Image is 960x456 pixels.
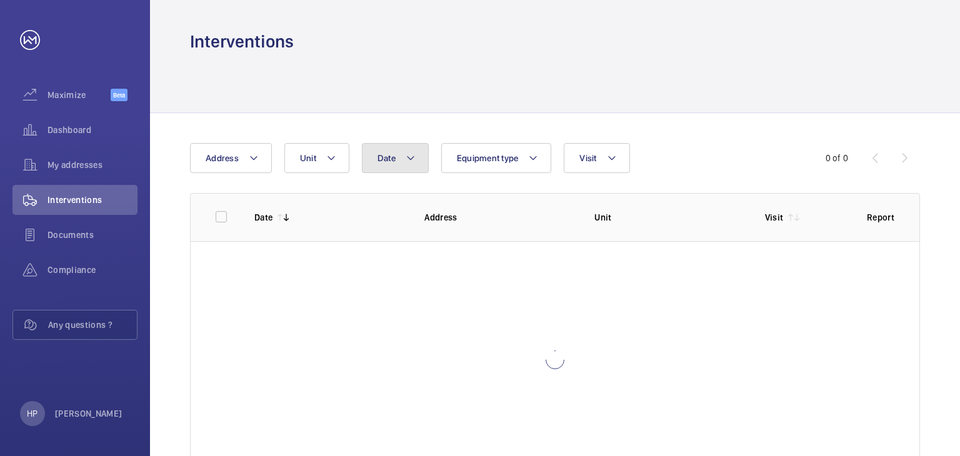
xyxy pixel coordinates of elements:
div: 0 of 0 [826,152,848,164]
span: Equipment type [457,153,519,163]
button: Unit [284,143,349,173]
p: Unit [594,211,744,224]
span: Interventions [47,194,137,206]
button: Equipment type [441,143,552,173]
p: Date [254,211,272,224]
span: Compliance [47,264,137,276]
span: Beta [111,89,127,101]
p: Report [867,211,894,224]
span: Dashboard [47,124,137,136]
span: My addresses [47,159,137,171]
p: [PERSON_NAME] [55,407,122,420]
p: Visit [765,211,784,224]
span: Date [377,153,396,163]
button: Date [362,143,429,173]
span: Any questions ? [48,319,137,331]
p: Address [424,211,574,224]
span: Maximize [47,89,111,101]
span: Visit [579,153,596,163]
button: Visit [564,143,629,173]
h1: Interventions [190,30,294,53]
p: HP [27,407,37,420]
span: Documents [47,229,137,241]
span: Address [206,153,239,163]
button: Address [190,143,272,173]
span: Unit [300,153,316,163]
